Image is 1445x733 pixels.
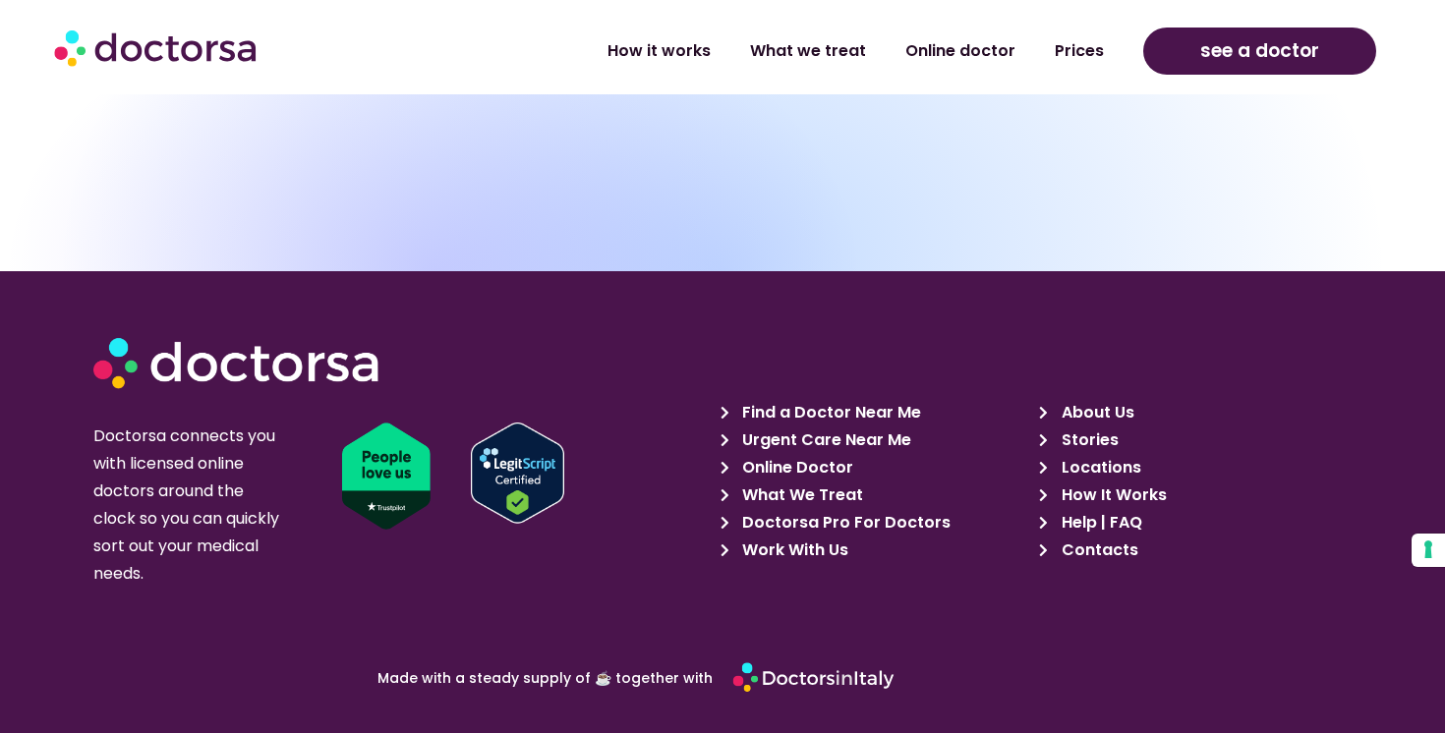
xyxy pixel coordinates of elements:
[471,423,564,524] img: Verify Approval for www.doctorsa.com
[886,28,1035,74] a: Online doctor
[1039,536,1347,564] a: Contacts
[737,454,853,481] span: Online Doctor
[1039,426,1347,454] a: Stories
[1057,509,1142,536] span: Help | FAQ
[721,426,1028,454] a: Urgent Care Near Me
[737,399,921,426] span: Find a Doctor Near Me
[1057,454,1141,481] span: Locations
[1039,481,1347,509] a: How It Works
[1039,454,1347,481] a: Locations
[1057,399,1134,426] span: About Us
[737,481,863,509] span: What We Treat
[1057,481,1167,509] span: How It Works
[588,28,730,74] a: How it works
[721,481,1028,509] a: What We Treat
[1200,35,1319,67] span: see a doctor
[1143,28,1376,75] a: see a doctor
[730,28,886,74] a: What we treat
[721,536,1028,564] a: Work With Us
[737,426,911,454] span: Urgent Care Near Me
[721,399,1028,426] a: Find a Doctor Near Me
[1057,426,1119,454] span: Stories
[93,423,287,588] p: Doctorsa connects you with licensed online doctors around the clock so you can quickly sort out y...
[1057,536,1138,564] span: Contacts
[721,454,1028,481] a: Online Doctor
[721,509,1028,536] a: Doctorsa Pro For Doctors
[1039,509,1347,536] a: Help | FAQ
[382,28,1124,74] nav: Menu
[1039,399,1347,426] a: About Us
[737,509,951,536] span: Doctorsa Pro For Doctors
[471,423,733,524] a: Verify LegitScript Approval for www.doctorsa.com
[737,536,848,564] span: Work With Us
[1035,28,1124,74] a: Prices
[1412,534,1445,567] button: Your consent preferences for tracking technologies
[194,671,713,685] p: Made with a steady supply of ☕ together with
